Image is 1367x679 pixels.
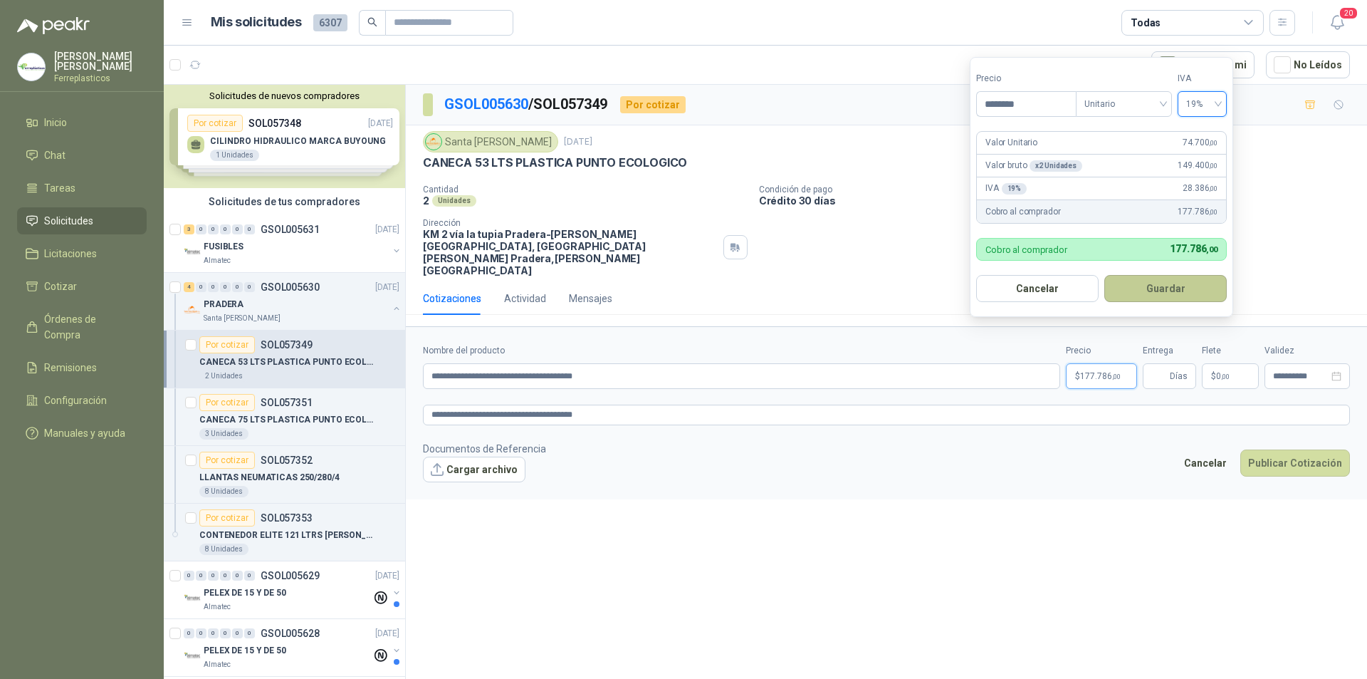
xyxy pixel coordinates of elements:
p: PRADERA [204,298,243,311]
span: ,00 [1209,139,1217,147]
div: 0 [208,224,219,234]
p: [DATE] [375,281,399,294]
div: 0 [184,628,194,638]
p: PELEX DE 15 Y DE 50 [204,586,286,600]
button: 20 [1324,10,1350,36]
span: Unitario [1084,93,1163,115]
div: Solicitudes de nuevos compradoresPor cotizarSOL057348[DATE] CILINDRO HIDRAULICO MARCA BUYOUNG1 Un... [164,85,405,188]
label: Entrega [1143,344,1196,358]
p: SOL057352 [261,455,313,465]
p: $ 0,00 [1202,363,1259,389]
p: KM 2 vía la tupia Pradera-[PERSON_NAME][GEOGRAPHIC_DATA], [GEOGRAPHIC_DATA][PERSON_NAME] Pradera ... [423,228,718,276]
button: Cancelar [976,275,1099,302]
p: Dirección [423,218,718,228]
a: Por cotizarSOL057349CANECA 53 LTS PLASTICA PUNTO ECOLOGICO2 Unidades [164,331,405,388]
label: Flete [1202,344,1259,358]
p: Almatec [204,659,231,670]
span: 149.400 [1178,159,1217,172]
p: Almatec [204,255,231,266]
div: 19 % [1002,183,1027,195]
div: 0 [244,282,255,292]
div: Por cotizar [199,509,255,527]
a: 0 0 0 0 0 0 GSOL005629[DATE] Company LogoPELEX DE 15 Y DE 50Almatec [184,567,402,613]
div: 0 [196,282,206,292]
p: Almatec [204,601,231,613]
a: Licitaciones [17,240,147,267]
p: CANECA 75 LTS PLASTICA PUNTO ECOLOGICO [199,413,377,427]
div: 0 [208,571,219,581]
a: 4 0 0 0 0 0 GSOL005630[DATE] Company LogoPRADERASanta [PERSON_NAME] [184,279,402,324]
button: Asignado a mi [1151,51,1255,78]
div: 8 Unidades [199,486,248,497]
p: CONTENEDOR ELITE 121 LTRS [PERSON_NAME] [199,529,377,542]
div: 3 [184,224,194,234]
span: ,00 [1112,373,1121,380]
div: 8 Unidades [199,544,248,555]
div: 0 [244,628,255,638]
button: Guardar [1104,275,1227,302]
span: 20 [1339,6,1358,20]
p: SOL057349 [261,340,313,350]
img: Logo peakr [17,17,90,34]
a: 3 0 0 0 0 0 GSOL005631[DATE] Company LogoFUSIBLESAlmatec [184,221,402,266]
span: Inicio [44,115,67,130]
span: 177.786 [1178,205,1217,219]
span: Configuración [44,393,107,408]
div: Actividad [504,291,546,306]
a: Manuales y ayuda [17,420,147,447]
a: Chat [17,142,147,169]
p: Valor Unitario [985,136,1037,150]
p: [DATE] [375,569,399,583]
a: Cotizar [17,273,147,300]
p: Cobro al comprador [985,245,1067,254]
span: ,00 [1209,162,1217,170]
div: 0 [220,282,231,292]
a: Tareas [17,175,147,202]
span: Solicitudes [44,213,93,229]
div: 0 [232,571,243,581]
span: Días [1170,364,1188,388]
span: ,00 [1221,373,1230,380]
p: [PERSON_NAME] [PERSON_NAME] [54,51,147,71]
p: PELEX DE 15 Y DE 50 [204,644,286,658]
a: Solicitudes [17,207,147,234]
button: Solicitudes de nuevos compradores [169,90,399,101]
img: Company Logo [426,134,441,150]
p: GSOL005629 [261,571,320,581]
h1: Mis solicitudes [211,12,302,33]
p: Ferreplasticos [54,74,147,83]
label: Nombre del producto [423,344,1060,358]
p: IVA [985,182,1027,195]
div: 0 [232,628,243,638]
p: [DATE] [564,135,592,149]
div: Santa [PERSON_NAME] [423,131,558,152]
p: SOL057351 [261,398,313,408]
p: / SOL057349 [444,93,609,115]
div: 0 [244,571,255,581]
p: CANECA 53 LTS PLASTICA PUNTO ECOLOGICO [199,356,377,369]
span: 0 [1216,372,1230,380]
label: Validez [1264,344,1350,358]
span: ,00 [1209,185,1217,192]
div: 0 [220,628,231,638]
div: 1 - 50 de 1100 [1047,53,1140,76]
button: Publicar Cotización [1240,450,1350,477]
p: Crédito 30 días [759,195,1361,207]
div: 2 Unidades [199,370,248,382]
div: Cotizaciones [423,291,481,306]
div: 4 [184,282,194,292]
p: Cobro al comprador [985,205,1060,219]
div: 3 Unidades [199,428,248,440]
span: 74.700 [1183,136,1217,150]
span: ,00 [1209,208,1217,216]
span: 177.786 [1080,372,1121,380]
span: 6307 [313,14,347,31]
p: Documentos de Referencia [423,441,546,457]
label: Precio [1066,344,1137,358]
div: 0 [196,224,206,234]
p: [DATE] [375,223,399,237]
p: FUSIBLES [204,240,243,254]
a: Por cotizarSOL057351CANECA 75 LTS PLASTICA PUNTO ECOLOGICO3 Unidades [164,388,405,446]
p: Cantidad [423,185,748,195]
a: Inicio [17,109,147,136]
